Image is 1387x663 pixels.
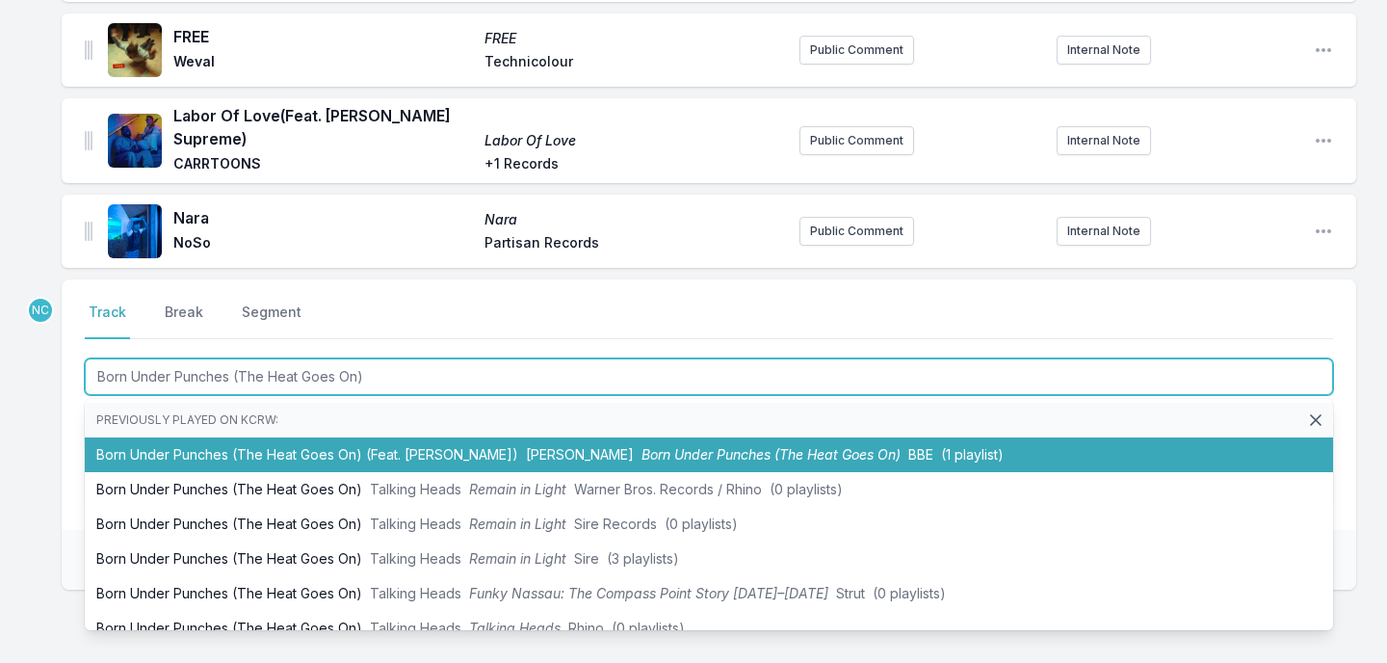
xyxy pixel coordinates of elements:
span: Rhino [568,620,604,636]
img: Nara [108,204,162,258]
button: Track [85,303,130,339]
span: BBE [908,446,933,463]
button: Segment [238,303,305,339]
li: Born Under Punches (The Heat Goes On) [85,576,1333,611]
span: Technicolour [484,52,784,75]
span: Born Under Punches (The Heat Goes On) [641,446,901,463]
span: (1 playlist) [941,446,1004,463]
button: Open playlist item options [1314,131,1333,150]
span: (0 playlists) [612,620,685,636]
span: Labor Of Love [484,131,784,150]
button: Internal Note [1057,217,1151,246]
button: Public Comment [799,217,914,246]
span: Labor Of Love (Feat. [PERSON_NAME] Supreme) [173,104,473,150]
span: Warner Bros. Records / Rhino [574,481,762,497]
li: Born Under Punches (The Heat Goes On) [85,542,1333,576]
img: Drag Handle [85,40,92,60]
li: Born Under Punches (The Heat Goes On) [85,611,1333,646]
li: Born Under Punches (The Heat Goes On) [85,472,1333,507]
span: Nara [173,206,473,229]
button: Internal Note [1057,126,1151,155]
button: Public Comment [799,36,914,65]
span: Remain in Light [469,550,566,567]
span: Talking Heads [469,620,561,636]
p: Novena Carmel [27,297,54,324]
span: Remain in Light [469,516,566,532]
span: (3 playlists) [607,550,679,567]
span: Talking Heads [370,550,461,567]
span: Funky Nassau: The Compass Point Story [DATE]–[DATE] [469,585,828,601]
img: Labor Of Love [108,114,162,168]
span: Nara [484,210,784,229]
span: Talking Heads [370,516,461,532]
span: Talking Heads [370,620,461,636]
span: NoSo [173,233,473,256]
button: Open playlist item options [1314,222,1333,241]
span: CARRTOONS [173,154,473,177]
span: Weval [173,52,473,75]
span: FREE [484,29,784,48]
li: Born Under Punches (The Heat Goes On) [85,507,1333,542]
span: Remain in Light [469,481,566,497]
span: +1 Records [484,154,784,177]
span: (0 playlists) [873,585,946,601]
img: FREE [108,23,162,77]
button: Internal Note [1057,36,1151,65]
input: Track Title [85,358,1333,395]
button: Public Comment [799,126,914,155]
span: Sire [574,550,599,567]
span: (0 playlists) [665,516,738,532]
li: Born Under Punches (The Heat Goes On) (Feat. [PERSON_NAME]) [85,438,1333,472]
span: (0 playlists) [770,481,843,497]
button: Break [161,303,207,339]
span: FREE [173,25,473,48]
img: Drag Handle [85,222,92,241]
span: Talking Heads [370,585,461,601]
img: Drag Handle [85,131,92,150]
span: Strut [836,585,865,601]
button: Open playlist item options [1314,40,1333,60]
span: Partisan Records [484,233,784,256]
span: Sire Records [574,516,657,532]
span: Talking Heads [370,481,461,497]
li: Previously played on KCRW: [85,403,1333,438]
span: [PERSON_NAME] [526,446,634,463]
